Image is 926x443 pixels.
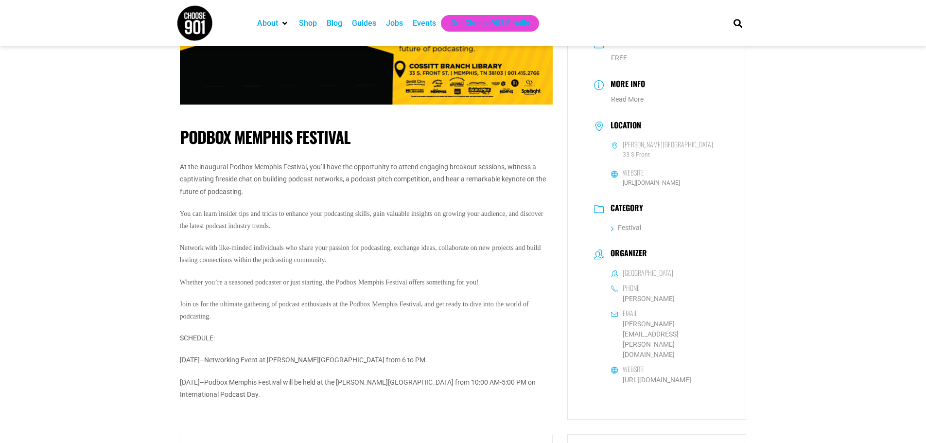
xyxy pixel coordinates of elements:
[623,376,691,384] a: [URL][DOMAIN_NAME]
[623,140,713,149] h6: [PERSON_NAME][GEOGRAPHIC_DATA]
[623,309,637,318] h6: Email
[611,319,720,360] a: [PERSON_NAME][EMAIL_ADDRESS][PERSON_NAME][DOMAIN_NAME]
[386,18,403,29] a: Jobs
[252,15,294,32] div: About
[623,284,640,292] h6: Phone
[611,95,644,103] a: Read More
[327,18,342,29] a: Blog
[180,332,553,344] p: SCHEDULE:
[352,18,376,29] a: Guides
[623,179,680,186] a: [URL][DOMAIN_NAME]
[594,53,720,63] dd: FREE
[299,18,317,29] a: Shop
[180,376,553,401] p: [DATE]–Podbox Memphis Festival will be held at the [PERSON_NAME][GEOGRAPHIC_DATA] from 10:00 AM-5...
[623,168,644,177] h6: Website
[180,279,479,286] span: Whether you’re a seasoned podcaster or just starting, the Podbox Memphis Festival offers somethin...
[180,244,541,264] span: Network with like-minded individuals who share your passion for podcasting, exchange ideas, colla...
[606,203,643,215] h3: Category
[611,224,641,231] a: Festival
[606,121,641,132] h3: Location
[180,301,529,320] span: Join us for the ultimate gathering of podcast enthusiasts at the Podbox Memphis Festival, and get...
[413,18,436,29] a: Events
[606,248,647,260] h3: Organizer
[611,150,720,159] span: 33 S Front
[606,78,645,92] h3: More Info
[611,294,675,304] a: [PERSON_NAME]
[252,15,717,32] nav: Main nav
[730,15,746,31] div: Search
[180,210,543,230] span: You can learn insider tips and tricks to enhance your podcasting skills, gain valuable insights o...
[180,127,553,147] h1: Podbox Memphis Festival
[257,18,278,29] a: About
[180,161,553,198] p: At the inaugural Podbox Memphis Festival, you’ll have the opportunity to attend engaging breakout...
[623,268,673,277] h6: [GEOGRAPHIC_DATA]
[623,365,644,373] h6: Website
[451,18,529,29] a: Get Choose901 Emails
[180,354,553,366] p: [DATE]–Networking Event at [PERSON_NAME][GEOGRAPHIC_DATA] from 6 to PM.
